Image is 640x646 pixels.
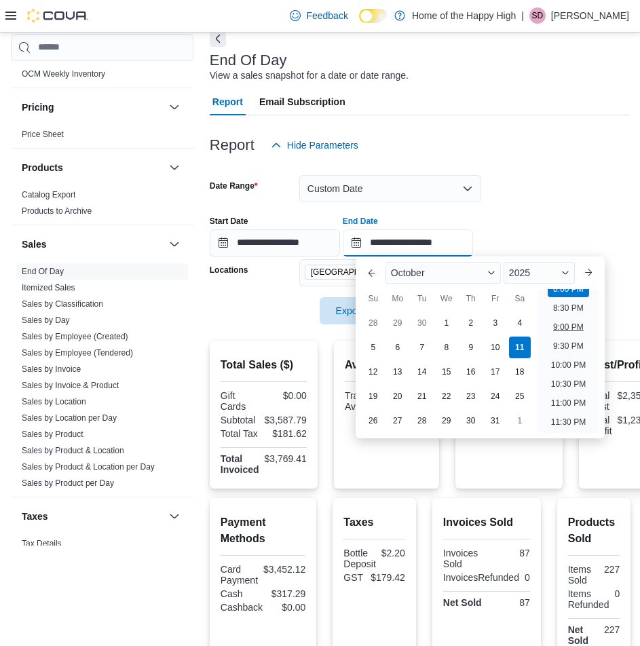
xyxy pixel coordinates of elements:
[391,267,425,278] span: October
[362,288,384,309] div: Su
[22,364,81,374] a: Sales by Invoice
[551,7,629,24] p: [PERSON_NAME]
[345,390,394,412] div: Transaction Average
[22,299,103,309] a: Sales by Classification
[22,429,83,440] span: Sales by Product
[22,129,64,140] span: Price Sheet
[532,7,544,24] span: SD
[22,190,75,199] a: Catalog Export
[210,265,248,275] label: Locations
[529,7,546,24] div: Sarah Davidson
[361,262,383,284] button: Previous Month
[268,602,305,613] div: $0.00
[266,588,306,599] div: $317.29
[412,7,516,24] p: Home of the Happy High
[22,161,63,174] h3: Products
[22,267,64,276] a: End Of Day
[22,237,47,251] h3: Sales
[11,126,193,148] div: Pricing
[521,7,524,24] p: |
[485,361,506,383] div: day-17
[22,266,64,277] span: End Of Day
[22,332,128,341] a: Sales by Employee (Created)
[210,31,226,47] button: Next
[361,311,532,433] div: October, 2025
[381,548,405,558] div: $2.20
[411,337,433,358] div: day-7
[509,312,531,334] div: day-4
[411,288,433,309] div: Tu
[22,396,86,407] span: Sales by Location
[387,361,409,383] div: day-13
[343,514,405,531] h2: Taxes
[22,206,92,216] span: Products to Archive
[485,337,506,358] div: day-10
[221,514,306,547] h2: Payment Methods
[568,564,591,586] div: Items Sold
[436,385,457,407] div: day-22
[538,289,599,433] ul: Time
[27,9,88,22] img: Cova
[509,337,531,358] div: day-11
[443,514,530,531] h2: Invoices Sold
[546,414,591,430] li: 11:30 PM
[210,52,287,69] h3: End Of Day
[411,361,433,383] div: day-14
[546,357,591,373] li: 10:00 PM
[359,23,360,24] span: Dark Mode
[345,357,428,373] h2: Average Spent
[221,588,261,599] div: Cash
[22,445,124,456] span: Sales by Product & Location
[436,337,457,358] div: day-8
[221,564,258,586] div: Card Payment
[22,316,70,325] a: Sales by Day
[265,415,307,425] div: $3,587.79
[509,267,530,278] span: 2025
[485,288,506,309] div: Fr
[22,381,119,390] a: Sales by Invoice & Product
[306,9,347,22] span: Feedback
[443,597,482,608] strong: Net Sold
[311,265,417,279] span: [GEOGRAPHIC_DATA] - [GEOGRAPHIC_DATA] - Fire & Flower
[221,453,259,475] strong: Total Invoiced
[460,410,482,432] div: day-30
[411,312,433,334] div: day-30
[343,572,365,583] div: GST
[221,390,261,412] div: Gift Cards
[22,100,164,114] button: Pricing
[343,548,375,569] div: Bottle Deposit
[22,538,62,549] span: Tax Details
[22,478,114,489] span: Sales by Product per Day
[210,180,258,191] label: Date Range
[568,514,620,547] h2: Products Sold
[485,410,506,432] div: day-31
[22,462,155,472] a: Sales by Product & Location per Day
[546,395,591,411] li: 11:00 PM
[22,478,114,488] a: Sales by Product per Day
[568,588,609,610] div: Items Refunded
[509,385,531,407] div: day-25
[166,99,183,115] button: Pricing
[443,548,484,569] div: Invoices Sold
[263,564,305,575] div: $3,452.12
[22,237,164,251] button: Sales
[22,283,75,292] a: Itemized Sales
[436,361,457,383] div: day-15
[221,602,263,613] div: Cashback
[436,312,457,334] div: day-1
[266,390,307,401] div: $0.00
[11,263,193,497] div: Sales
[568,624,588,646] strong: Net Sold
[485,385,506,407] div: day-24
[22,446,124,455] a: Sales by Product & Location
[509,410,531,432] div: day-1
[221,415,259,425] div: Subtotal
[509,288,531,309] div: Sa
[22,348,133,358] a: Sales by Employee (Tendered)
[597,564,620,575] div: 227
[259,88,345,115] span: Email Subscription
[362,337,384,358] div: day-5
[22,461,155,472] span: Sales by Product & Location per Day
[548,300,589,316] li: 8:30 PM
